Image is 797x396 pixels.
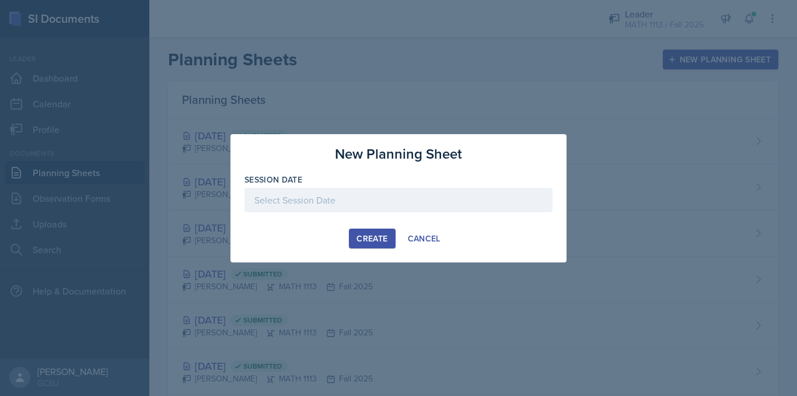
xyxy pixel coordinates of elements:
button: Create [349,229,395,248]
h3: New Planning Sheet [335,143,462,164]
label: Session Date [244,174,302,185]
button: Cancel [400,229,448,248]
div: Create [356,234,387,243]
div: Cancel [408,234,441,243]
